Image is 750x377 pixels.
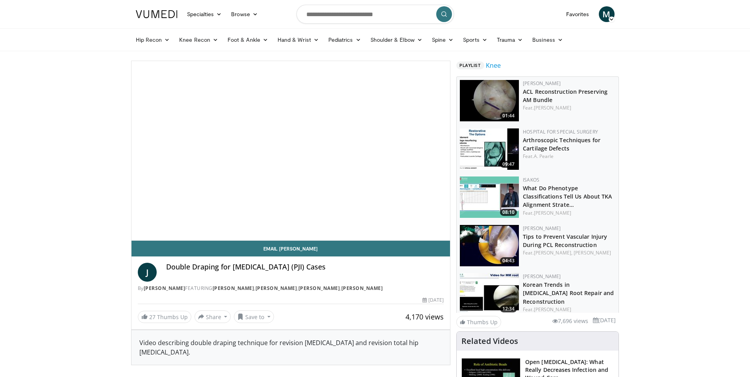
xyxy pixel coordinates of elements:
[138,285,444,292] div: By FEATURING , , ,
[552,317,588,325] li: 7,696 views
[166,263,444,271] h4: Double Draping for [MEDICAL_DATA] (PJI) Cases
[534,306,571,313] a: [PERSON_NAME]
[460,128,519,170] img: e219f541-b456-4cbc-ade1-aa0b59c67291.150x105_q85_crop-smart_upscale.jpg
[500,112,517,119] span: 01:44
[500,161,517,168] span: 09:47
[534,104,571,111] a: [PERSON_NAME]
[534,210,571,216] a: [PERSON_NAME]
[523,273,561,280] a: [PERSON_NAME]
[456,61,484,69] span: Playlist
[273,32,324,48] a: Hand & Wrist
[149,313,156,321] span: 27
[256,285,297,292] a: [PERSON_NAME]
[574,249,611,256] a: [PERSON_NAME]
[296,5,454,24] input: Search topics, interventions
[458,32,492,48] a: Sports
[136,10,178,18] img: VuMedi Logo
[500,305,517,312] span: 12:34
[324,32,366,48] a: Pediatrics
[460,176,519,218] a: 08:10
[298,285,340,292] a: [PERSON_NAME]
[223,32,273,48] a: Foot & Ankle
[182,6,227,22] a: Specialties
[593,316,616,325] li: [DATE]
[528,32,568,48] a: Business
[460,128,519,170] a: 09:47
[523,153,615,160] div: Feat.
[523,233,607,249] a: Tips to Prevent Vascular Injury During PCL Reconstruction
[523,104,615,111] div: Feat.
[523,184,612,208] a: What Do Phenotype Classifications Tell Us About TKA Alignment Strate…
[523,281,614,305] a: Korean Trends in [MEDICAL_DATA] Root Repair and Reconstruction
[456,316,501,328] a: Thumbs Up
[460,225,519,266] img: 03ba07b3-c3bf-45ca-b578-43863bbc294b.150x105_q85_crop-smart_upscale.jpg
[131,32,175,48] a: Hip Recon
[131,61,450,241] video-js: Video Player
[366,32,427,48] a: Shoulder & Elbow
[523,88,607,104] a: ACL Reconstruction Preserving AM Bundle
[523,128,598,135] a: Hospital for Special Surgery
[534,249,572,256] a: [PERSON_NAME],
[427,32,458,48] a: Spine
[131,241,450,256] a: Email [PERSON_NAME]
[523,210,615,217] div: Feat.
[460,273,519,314] a: 12:34
[500,209,517,216] span: 08:10
[341,285,383,292] a: [PERSON_NAME]
[523,80,561,87] a: [PERSON_NAME]
[138,263,157,282] a: J
[460,225,519,266] a: 04:43
[500,257,517,264] span: 04:43
[138,311,191,323] a: 27 Thumbs Up
[523,225,561,232] a: [PERSON_NAME]
[460,80,519,121] img: 7b60eb76-c310-45f1-898b-3f41f4878cd0.150x105_q85_crop-smart_upscale.jpg
[492,32,528,48] a: Trauma
[599,6,615,22] a: M
[144,285,185,292] a: [PERSON_NAME]
[461,336,518,346] h4: Related Videos
[523,306,615,313] div: Feat.
[523,136,600,152] a: Arthroscopic Techniques for Cartilage Defects
[460,273,519,314] img: 82f01733-ef7d-4ce7-8005-5c7f6b28c860.150x105_q85_crop-smart_upscale.jpg
[460,176,519,218] img: 5b6cf72d-b1b3-4a5e-b48f-095f98c65f63.150x105_q85_crop-smart_upscale.jpg
[460,80,519,121] a: 01:44
[194,310,231,323] button: Share
[213,285,254,292] a: [PERSON_NAME]
[534,153,554,160] a: A. Pearle
[406,312,444,321] span: 4,170 views
[523,249,615,256] div: Feat.
[174,32,223,48] a: Knee Recon
[226,6,263,22] a: Browse
[234,310,274,323] button: Save to
[486,61,501,70] a: Knee
[139,338,443,357] div: Video describing double draping technique for revision [MEDICAL_DATA] and revision total hip [MED...
[422,297,444,304] div: [DATE]
[523,176,539,183] a: ISAKOS
[561,6,594,22] a: Favorites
